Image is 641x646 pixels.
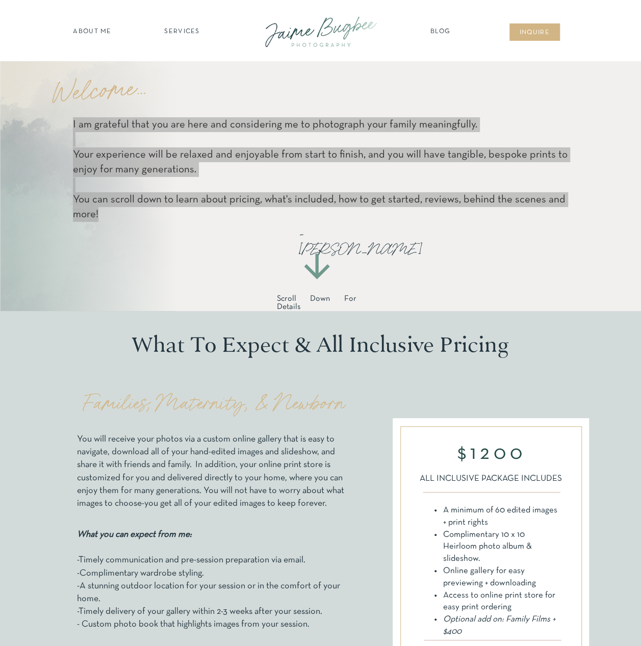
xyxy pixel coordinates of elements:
a: Blog [428,27,453,37]
li: Complimentary 10 x 10 Heirloom photo album & slideshow. [442,529,560,565]
p: ALL INCLUSIVE PACKAGE INCLUDES [414,473,568,486]
p: Welcome... [50,61,268,111]
a: inqUIre [514,28,555,38]
p: Scroll Down For Details [277,295,356,305]
h2: Families, Maternity, & Newborn [78,389,350,418]
p: You will receive your photos via a custom online gallery that is easy to navigate, download all o... [77,433,350,513]
h2: What To Expect & All Inclusive Pricing [129,332,513,365]
a: I am grateful that you are here and considering me to photograph your family meaningfully.Your ex... [73,117,569,220]
p: $1200 [435,444,548,464]
a: SERVICES [153,27,211,37]
i: Optional add on: Family Films + $400 [443,615,555,635]
li: Online gallery for easy previewing + downloading [442,565,560,589]
a: about ME [70,27,115,37]
p: I am grateful that you are here and considering me to photograph your family meaningfully. Your e... [73,117,569,220]
p: -[PERSON_NAME] [297,226,345,244]
b: What you can expect from me: [77,530,192,539]
p: -Timely communication and pre-session preparation via email. -Complimentary wardrobe styling. -A ... [77,528,350,634]
li: Access to online print store for easy print ordering [442,589,560,614]
li: A minimum of 60 edited images + print rights [442,504,560,529]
